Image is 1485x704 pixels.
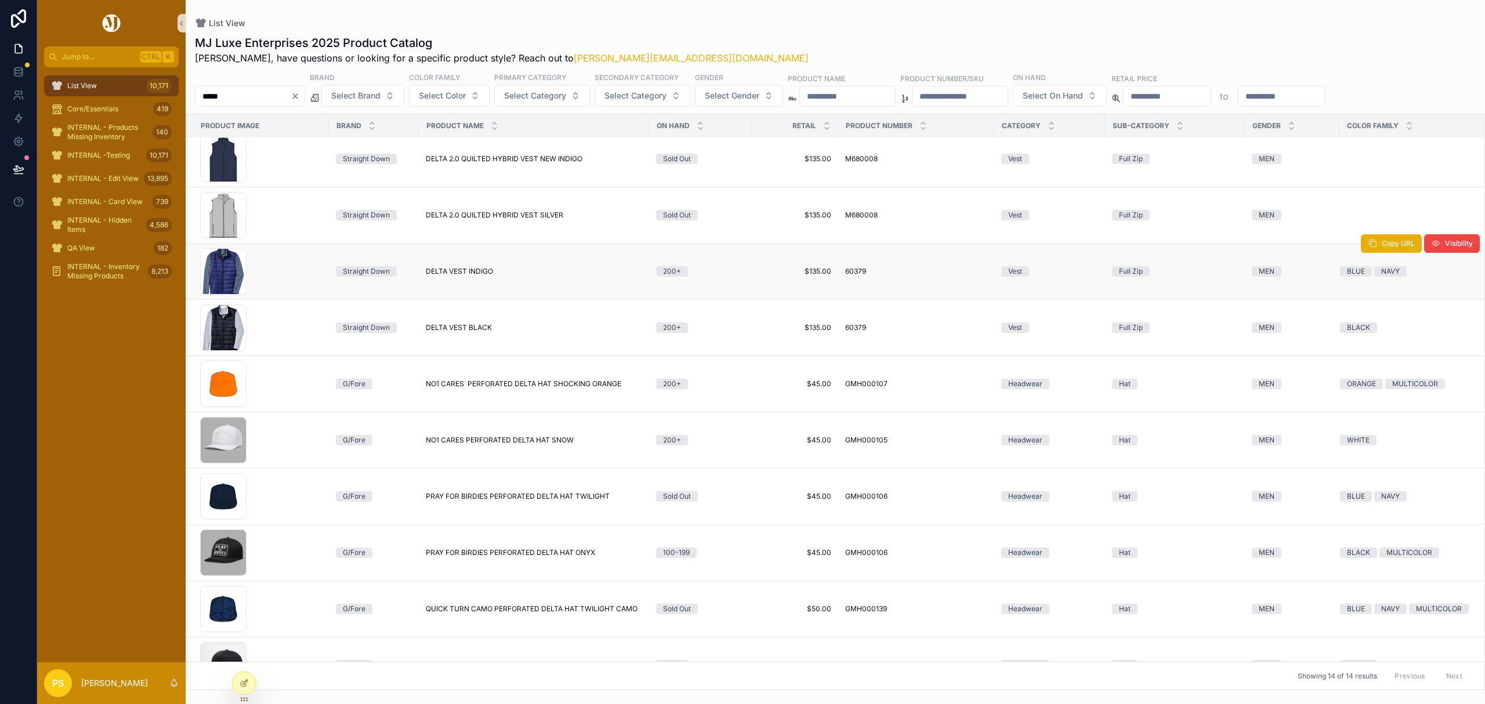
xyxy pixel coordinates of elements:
[1112,154,1238,164] a: Full Zip
[845,267,866,276] span: 60379
[1381,491,1400,502] div: NAVY
[758,604,831,614] span: $50.00
[1001,547,1098,558] a: Headwear
[1347,604,1365,614] div: BLUE
[663,491,691,502] div: Sold Out
[426,121,484,130] span: Product Name
[67,174,139,183] span: INTERNAL - Edit View
[1347,121,1399,130] span: Color Family
[1259,322,1274,333] div: MEN
[1392,379,1438,389] div: MULTICOLOR
[663,660,681,670] div: 200+
[1445,239,1473,248] span: Visibility
[1252,121,1281,130] span: Gender
[426,267,493,276] span: DELTA VEST INDIGO
[1347,660,1370,670] div: BLACK
[1424,234,1480,253] button: Visibility
[426,661,642,670] a: QUICK TURN PERFORATED DELTA HAT ONYX
[1252,435,1332,445] a: MEN
[1347,322,1370,333] div: BLACK
[1001,604,1098,614] a: Headwear
[1252,379,1332,389] a: MEN
[845,548,888,557] span: GMH000106
[656,379,744,389] a: 200+
[657,121,690,130] span: On Hand
[595,72,679,82] label: Secondary Category
[494,85,590,107] button: Select Button
[656,435,744,445] a: 200+
[845,436,987,445] a: GMH000105
[1119,604,1131,614] div: Hat
[1008,604,1042,614] div: Headwear
[1001,322,1098,333] a: Vest
[1119,547,1131,558] div: Hat
[1259,379,1274,389] div: MEN
[67,151,130,160] span: INTERNAL -Testing
[67,197,143,206] span: INTERNAL - Card View
[900,73,984,84] label: Product Number/SKU
[792,121,816,130] span: Retail
[758,211,831,220] span: $135.00
[1298,672,1377,681] span: Showing 14 of 14 results
[1259,491,1274,502] div: MEN
[663,266,681,277] div: 200+
[44,168,179,189] a: INTERNAL - Edit View13,895
[604,90,667,101] span: Select Category
[409,72,460,82] label: Color Family
[37,67,186,662] div: scrollable content
[1008,379,1042,389] div: Headwear
[426,548,642,557] a: PRAY FOR BIRDIES PERFORATED DELTA HAT ONYX
[195,35,809,51] h1: MJ Luxe Enterprises 2025 Product Catalog
[845,492,987,501] a: GMH000106
[336,210,412,220] a: Straight Down
[1111,73,1157,84] label: Retail Price
[1119,154,1143,164] div: Full Zip
[1001,379,1098,389] a: Headwear
[574,52,809,64] a: [PERSON_NAME][EMAIL_ADDRESS][DOMAIN_NAME]
[44,261,179,282] a: INTERNAL - Inventory Missing Products8,213
[1001,266,1098,277] a: Vest
[758,267,831,276] a: $135.00
[845,154,878,164] span: M680008
[1347,379,1376,389] div: ORANGE
[153,102,172,116] div: 419
[336,266,412,277] a: Straight Down
[426,154,642,164] a: DELTA 2.0 QUILTED HYBRID VEST NEW INDIGO
[1340,660,1469,670] a: BLACK
[409,85,490,107] button: Select Button
[209,17,245,29] span: List View
[758,436,831,445] span: $45.00
[845,379,987,389] a: GMH000107
[758,154,831,164] a: $135.00
[343,322,390,333] div: Straight Down
[758,661,831,670] span: $50.00
[1119,322,1143,333] div: Full Zip
[153,195,172,209] div: 739
[695,85,783,107] button: Select Button
[845,379,888,389] span: GMH000107
[845,604,987,614] a: GMH000139
[845,211,878,220] span: M680008
[153,125,172,139] div: 140
[1008,491,1042,502] div: Headwear
[146,218,172,232] div: 4,586
[1361,234,1422,253] button: Copy URL
[140,51,161,63] span: Ctrl
[758,323,831,332] a: $135.00
[845,604,887,614] span: GMH000139
[67,216,142,234] span: INTERNAL - Hidden Items
[1001,491,1098,502] a: Headwear
[845,492,888,501] span: GMH000106
[343,491,365,502] div: G/Fore
[1008,660,1042,670] div: Headwear
[148,264,172,278] div: 8,213
[656,154,744,164] a: Sold Out
[343,660,365,670] div: G/Fore
[426,211,563,220] span: DELTA 2.0 QUILTED HYBRID VEST SILVER
[336,121,361,130] span: Brand
[1340,322,1469,333] a: BLACK
[336,547,412,558] a: G/Fore
[1112,322,1238,333] a: Full Zip
[845,211,987,220] a: M680008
